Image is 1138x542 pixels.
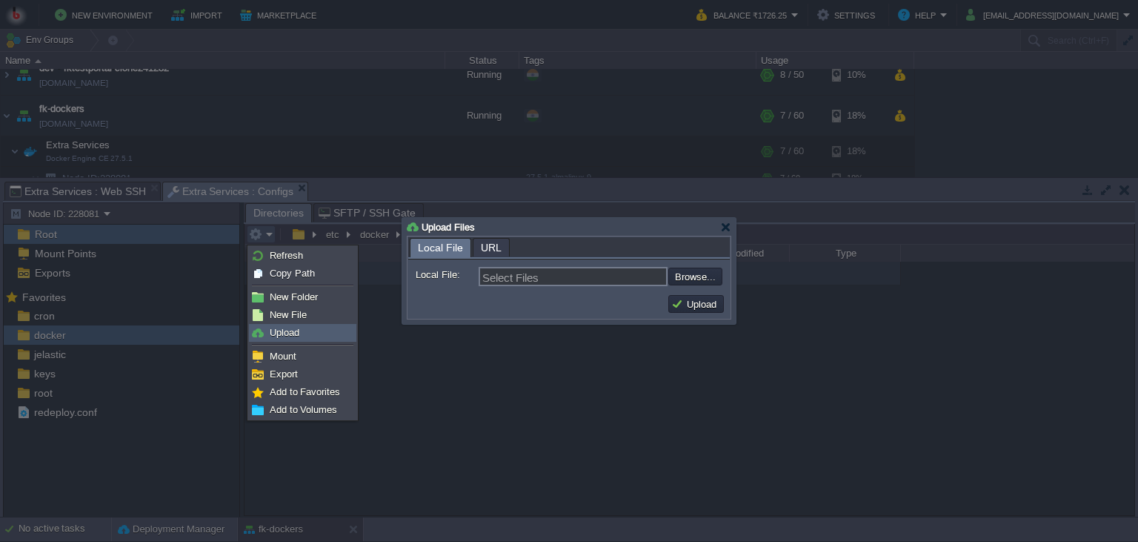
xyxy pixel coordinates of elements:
[481,239,502,257] span: URL
[270,351,296,362] span: Mount
[416,267,477,282] label: Local File:
[270,327,299,338] span: Upload
[250,402,356,418] a: Add to Volumes
[250,348,356,365] a: Mount
[250,325,356,341] a: Upload
[250,307,356,323] a: New File
[270,291,318,303] span: New Folder
[270,268,315,279] span: Copy Path
[270,369,298,380] span: Export
[270,404,337,415] span: Add to Volumes
[250,366,356,383] a: Export
[418,239,463,257] span: Local File
[270,386,340,397] span: Add to Favorites
[671,297,721,311] button: Upload
[422,222,475,233] span: Upload Files
[270,309,307,320] span: New File
[250,384,356,400] a: Add to Favorites
[250,248,356,264] a: Refresh
[250,289,356,305] a: New Folder
[270,250,303,261] span: Refresh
